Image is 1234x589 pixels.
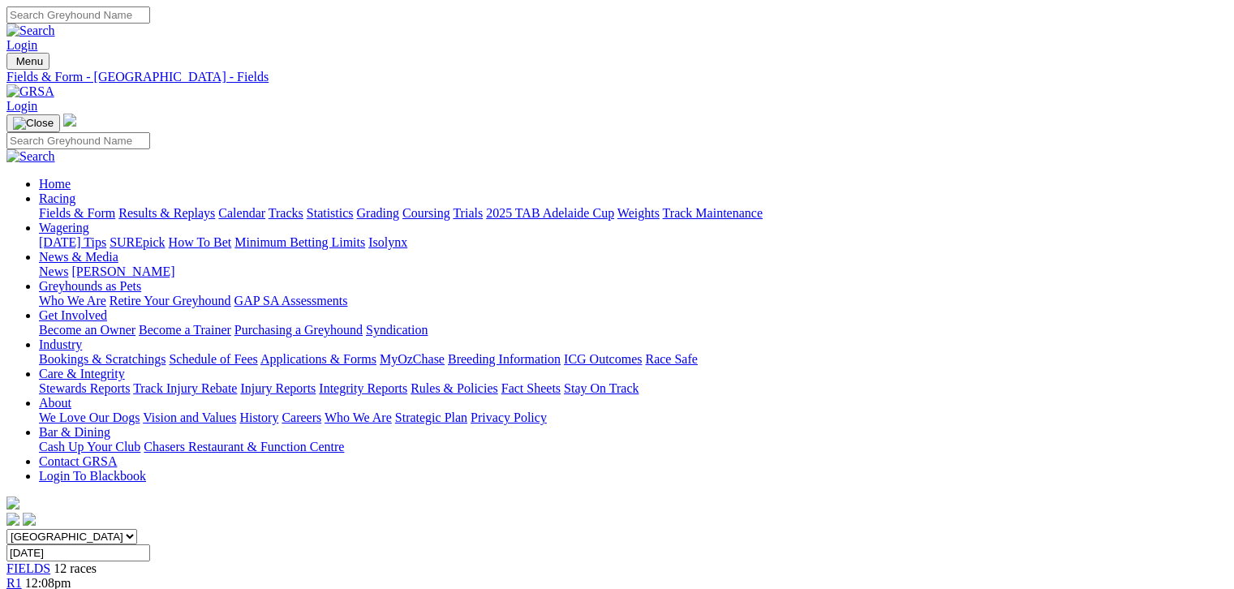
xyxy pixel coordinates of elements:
[501,381,561,395] a: Fact Sheets
[39,264,1228,279] div: News & Media
[133,381,237,395] a: Track Injury Rebate
[6,6,150,24] input: Search
[6,513,19,526] img: facebook.svg
[6,38,37,52] a: Login
[39,294,1228,308] div: Greyhounds as Pets
[357,206,399,220] a: Grading
[39,308,107,322] a: Get Involved
[39,279,141,293] a: Greyhounds as Pets
[239,411,278,424] a: History
[234,235,365,249] a: Minimum Betting Limits
[39,235,106,249] a: [DATE] Tips
[617,206,660,220] a: Weights
[63,114,76,127] img: logo-grsa-white.png
[471,411,547,424] a: Privacy Policy
[564,381,638,395] a: Stay On Track
[39,411,140,424] a: We Love Our Dogs
[486,206,614,220] a: 2025 TAB Adelaide Cup
[6,149,55,164] img: Search
[39,469,146,483] a: Login To Blackbook
[39,206,1228,221] div: Racing
[218,206,265,220] a: Calendar
[269,206,303,220] a: Tracks
[395,411,467,424] a: Strategic Plan
[39,425,110,439] a: Bar & Dining
[260,352,376,366] a: Applications & Forms
[6,99,37,113] a: Login
[6,53,49,70] button: Toggle navigation
[325,411,392,424] a: Who We Are
[39,381,130,395] a: Stewards Reports
[282,411,321,424] a: Careers
[16,55,43,67] span: Menu
[39,440,140,454] a: Cash Up Your Club
[39,323,1228,337] div: Get Involved
[39,454,117,468] a: Contact GRSA
[39,337,82,351] a: Industry
[645,352,697,366] a: Race Safe
[564,352,642,366] a: ICG Outcomes
[39,264,68,278] a: News
[13,117,54,130] img: Close
[39,191,75,205] a: Racing
[39,440,1228,454] div: Bar & Dining
[6,561,50,575] a: FIELDS
[169,352,257,366] a: Schedule of Fees
[6,544,150,561] input: Select date
[39,411,1228,425] div: About
[39,381,1228,396] div: Care & Integrity
[39,294,106,307] a: Who We Are
[240,381,316,395] a: Injury Reports
[6,132,150,149] input: Search
[402,206,450,220] a: Coursing
[39,235,1228,250] div: Wagering
[6,70,1228,84] a: Fields & Form - [GEOGRAPHIC_DATA] - Fields
[110,294,231,307] a: Retire Your Greyhound
[234,294,348,307] a: GAP SA Assessments
[366,323,428,337] a: Syndication
[118,206,215,220] a: Results & Replays
[39,177,71,191] a: Home
[139,323,231,337] a: Become a Trainer
[39,221,89,234] a: Wagering
[23,513,36,526] img: twitter.svg
[143,411,236,424] a: Vision and Values
[411,381,498,395] a: Rules & Policies
[71,264,174,278] a: [PERSON_NAME]
[39,352,1228,367] div: Industry
[6,497,19,509] img: logo-grsa-white.png
[39,323,135,337] a: Become an Owner
[6,24,55,38] img: Search
[448,352,561,366] a: Breeding Information
[54,561,97,575] span: 12 races
[144,440,344,454] a: Chasers Restaurant & Function Centre
[307,206,354,220] a: Statistics
[39,250,118,264] a: News & Media
[319,381,407,395] a: Integrity Reports
[169,235,232,249] a: How To Bet
[39,396,71,410] a: About
[6,114,60,132] button: Toggle navigation
[39,352,166,366] a: Bookings & Scratchings
[453,206,483,220] a: Trials
[368,235,407,249] a: Isolynx
[663,206,763,220] a: Track Maintenance
[6,84,54,99] img: GRSA
[110,235,165,249] a: SUREpick
[39,206,115,220] a: Fields & Form
[380,352,445,366] a: MyOzChase
[39,367,125,380] a: Care & Integrity
[234,323,363,337] a: Purchasing a Greyhound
